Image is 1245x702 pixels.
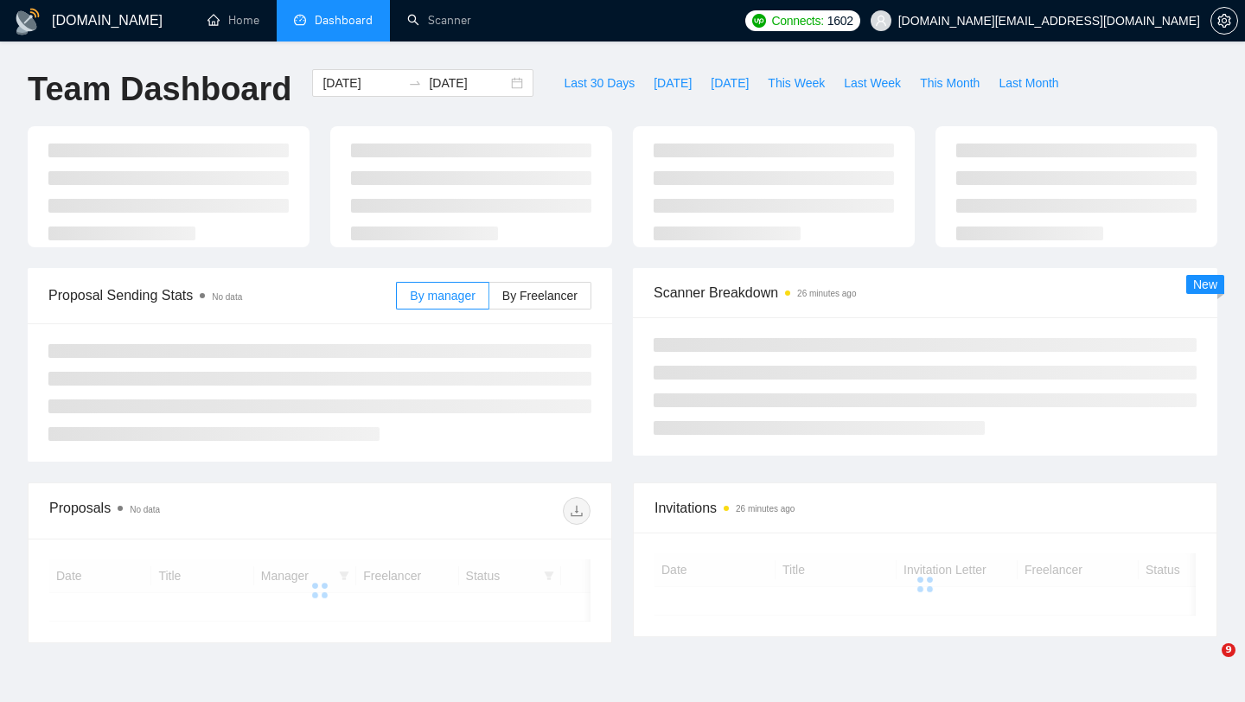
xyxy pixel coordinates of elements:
[407,13,471,28] a: searchScanner
[564,73,635,93] span: Last 30 Days
[834,69,910,97] button: Last Week
[554,69,644,97] button: Last 30 Days
[654,497,1196,519] span: Invitations
[910,69,989,97] button: This Month
[410,289,475,303] span: By manager
[14,8,41,35] img: logo
[1193,278,1217,291] span: New
[130,505,160,514] span: No data
[408,76,422,90] span: to
[768,73,825,93] span: This Week
[736,504,795,514] time: 26 minutes ago
[989,69,1068,97] button: Last Month
[1211,14,1237,28] span: setting
[654,282,1197,303] span: Scanner Breakdown
[701,69,758,97] button: [DATE]
[1210,7,1238,35] button: setting
[315,13,373,28] span: Dashboard
[1210,14,1238,28] a: setting
[502,289,578,303] span: By Freelancer
[1222,643,1235,657] span: 9
[752,14,766,28] img: upwork-logo.png
[875,15,887,27] span: user
[711,73,749,93] span: [DATE]
[797,289,856,298] time: 26 minutes ago
[294,14,306,26] span: dashboard
[212,292,242,302] span: No data
[408,76,422,90] span: swap-right
[920,73,980,93] span: This Month
[48,284,396,306] span: Proposal Sending Stats
[771,11,823,30] span: Connects:
[429,73,508,93] input: End date
[322,73,401,93] input: Start date
[844,73,901,93] span: Last Week
[207,13,259,28] a: homeHome
[758,69,834,97] button: This Week
[28,69,291,110] h1: Team Dashboard
[1186,643,1228,685] iframe: Intercom live chat
[999,73,1058,93] span: Last Month
[654,73,692,93] span: [DATE]
[49,497,320,525] div: Proposals
[644,69,701,97] button: [DATE]
[827,11,853,30] span: 1602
